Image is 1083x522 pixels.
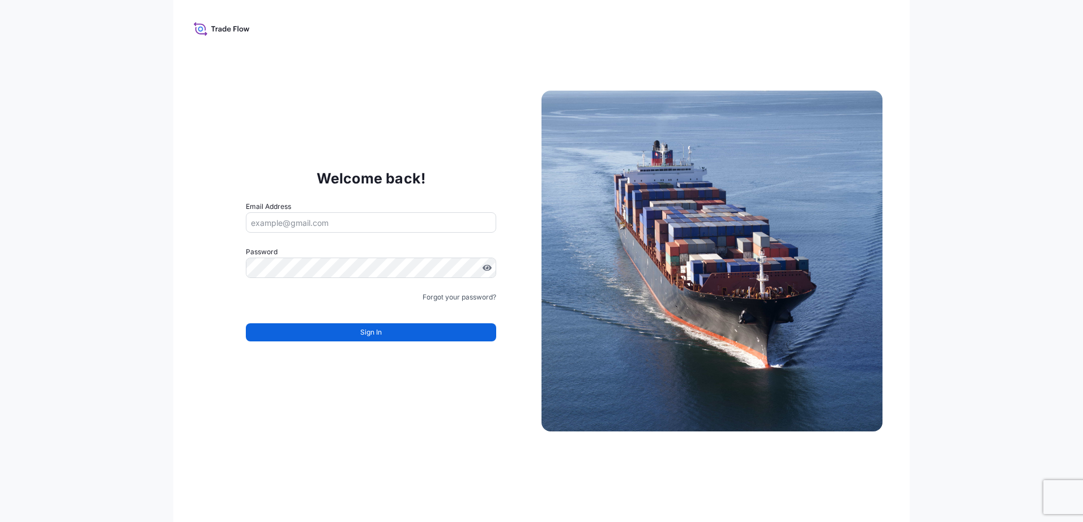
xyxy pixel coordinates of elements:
[483,263,492,272] button: Show password
[246,212,496,233] input: example@gmail.com
[246,201,291,212] label: Email Address
[541,91,882,431] img: Ship illustration
[246,246,496,258] label: Password
[317,169,426,187] p: Welcome back!
[246,323,496,341] button: Sign In
[423,292,496,303] a: Forgot your password?
[360,327,382,338] span: Sign In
